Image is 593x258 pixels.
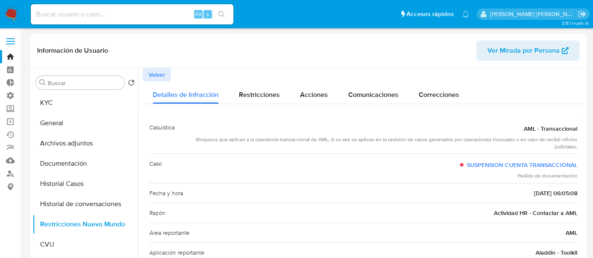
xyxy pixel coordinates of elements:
button: Documentación [32,153,138,174]
button: General [32,113,138,133]
button: Ver Mirada por Persona [477,40,579,61]
input: Buscar usuario o caso... [31,9,233,20]
span: Ver Mirada por Persona [487,40,560,61]
button: CVU [32,234,138,255]
button: Buscar [39,79,46,86]
button: Historial Casos [32,174,138,194]
input: Buscar [48,79,121,87]
a: Notificaciones [462,11,469,18]
button: Archivos adjuntos [32,133,138,153]
p: emmanuel.vitiello@mercadolibre.com [490,10,575,18]
button: KYC [32,93,138,113]
span: Alt [195,10,202,18]
button: search-icon [213,8,230,20]
span: Accesos rápidos [406,10,454,19]
a: Salir [578,10,587,19]
h1: Información de Usuario [37,46,108,55]
button: Historial de conversaciones [32,194,138,214]
button: Volver al orden por defecto [128,79,135,89]
button: Restricciones Nuevo Mundo [32,214,138,234]
span: s [206,10,209,18]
